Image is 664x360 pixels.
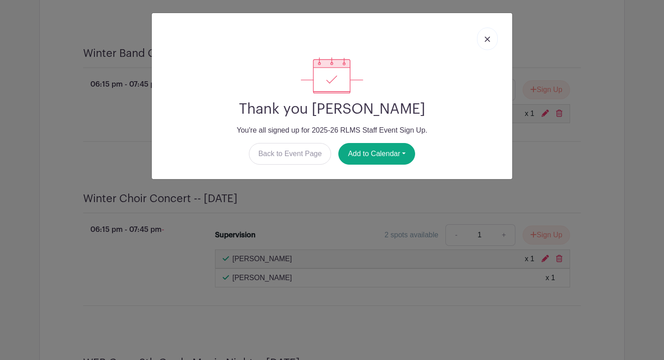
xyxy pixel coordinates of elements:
img: close_button-5f87c8562297e5c2d7936805f587ecaba9071eb48480494691a3f1689db116b3.svg [485,37,490,42]
h2: Thank you [PERSON_NAME] [159,101,505,118]
p: You're all signed up for 2025-26 RLMS Staff Event Sign Up. [159,125,505,136]
img: signup_complete-c468d5dda3e2740ee63a24cb0ba0d3ce5d8a4ecd24259e683200fb1569d990c8.svg [301,57,363,93]
button: Add to Calendar [338,143,415,165]
a: Back to Event Page [249,143,332,165]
